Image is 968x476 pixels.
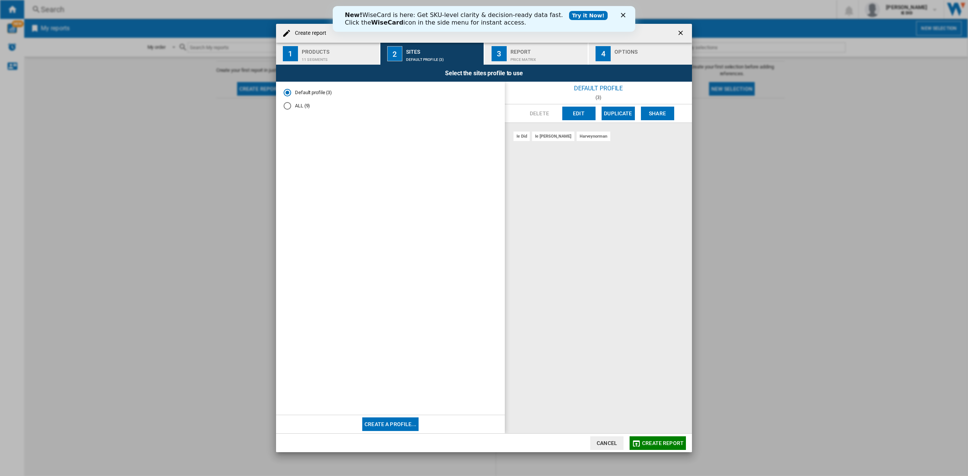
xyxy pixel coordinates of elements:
[380,43,484,65] button: 2 Sites Default profile (3)
[562,107,596,120] button: Edit
[387,46,402,61] div: 2
[523,107,556,120] button: Delete
[283,46,298,61] div: 1
[596,46,611,61] div: 4
[284,102,497,110] md-radio-button: ALL (9)
[614,46,689,54] div: Options
[641,107,674,120] button: Share
[406,54,481,62] div: Default profile (3)
[510,54,585,62] div: Price Matrix
[276,65,692,82] div: Select the sites profile to use
[677,29,686,38] ng-md-icon: getI18NText('BUTTONS.CLOSE_DIALOG')
[630,436,686,450] button: Create report
[302,54,376,62] div: 11 segments
[589,43,692,65] button: 4 Options
[302,46,376,54] div: Products
[492,46,507,61] div: 3
[590,436,624,450] button: Cancel
[362,417,419,431] button: Create a profile...
[532,132,574,141] div: ie [PERSON_NAME]
[333,6,635,32] iframe: Intercom live chat banner
[577,132,610,141] div: harveynorman
[642,440,684,446] span: Create report
[674,26,689,41] button: getI18NText('BUTTONS.CLOSE_DIALOG')
[510,46,585,54] div: Report
[276,43,380,65] button: 1 Products 11 segments
[485,43,589,65] button: 3 Report Price Matrix
[602,107,635,120] button: Duplicate
[406,46,481,54] div: Sites
[505,82,692,95] div: Default profile
[291,29,326,37] h4: Create report
[513,132,530,141] div: ie did
[284,89,497,96] md-radio-button: Default profile (3)
[505,95,692,100] div: (3)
